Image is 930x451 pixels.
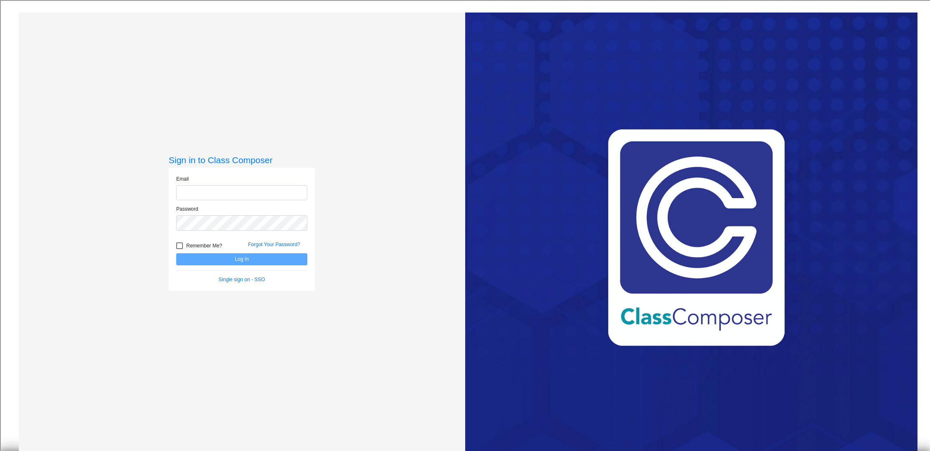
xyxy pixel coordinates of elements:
[176,253,307,265] button: Log In
[169,155,315,165] h3: Sign in to Class Composer
[176,205,198,213] label: Password
[186,241,222,251] span: Remember Me?
[176,175,189,183] label: Email
[218,277,265,282] a: Single sign on - SSO
[248,242,300,247] a: Forgot Your Password?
